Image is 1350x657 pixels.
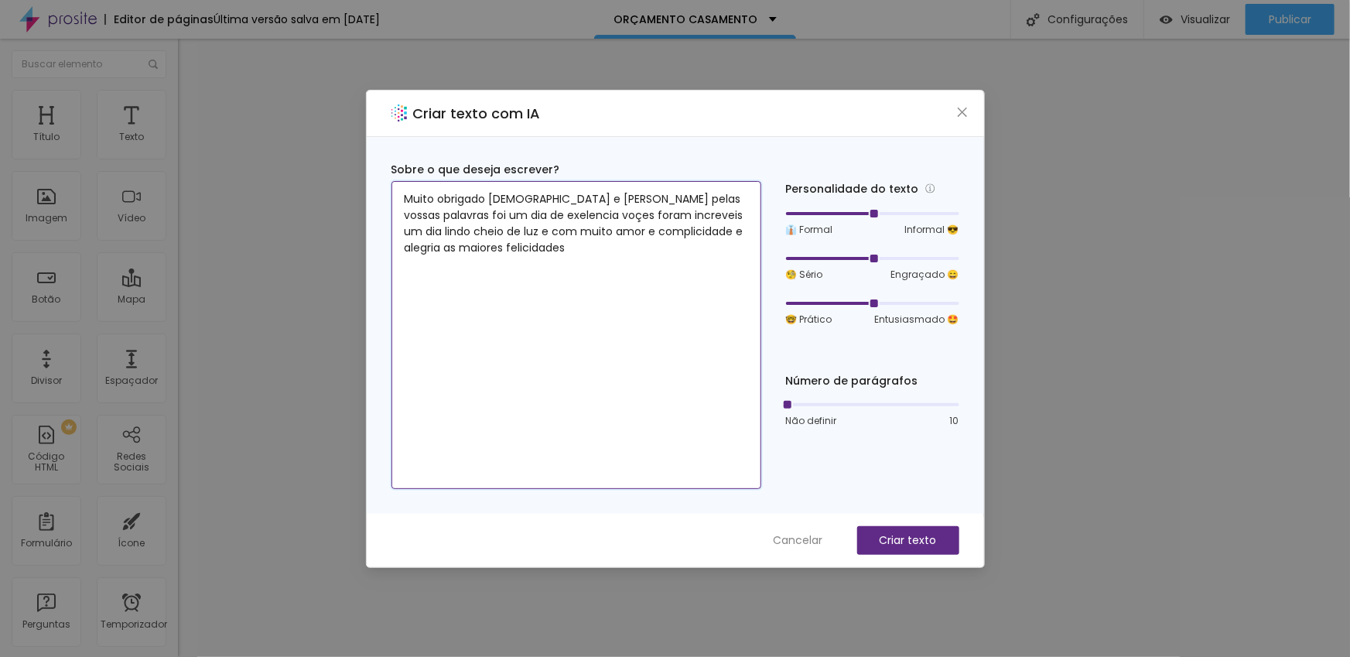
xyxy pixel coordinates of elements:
[774,532,823,548] font: Cancelar
[786,223,833,236] font: 👔 Formal
[956,106,969,118] span: fechar
[391,181,761,489] textarea: Muito obrigado [DEMOGRAPHIC_DATA] e [PERSON_NAME] pelas vossas palavras foi um dia de exelencia v...
[786,268,823,281] font: 🧐 Sério
[413,104,541,123] font: Criar texto com IA
[391,162,560,177] font: Sobre o que deseja escrever?
[786,181,919,197] font: Personalidade do texto
[880,532,937,548] font: Criar texto
[875,313,959,326] font: Entusiasmado 🤩
[891,268,959,281] font: Engraçado 😄
[954,104,970,120] button: Fechar
[905,223,959,236] font: Informal 😎
[786,414,837,427] font: Não definir
[786,313,832,326] font: 🤓 Prático
[857,526,959,555] button: Criar texto
[950,414,959,427] font: 10
[758,526,839,555] button: Cancelar
[786,373,918,388] font: Número de parágrafos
